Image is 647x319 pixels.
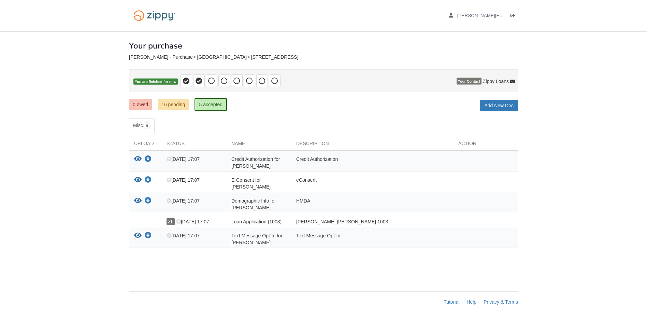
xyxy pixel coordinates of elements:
div: Name [226,140,291,150]
a: 0 owed [129,99,152,110]
img: Logo [129,7,180,24]
a: 5 accepted [195,98,227,111]
div: Status [161,140,226,150]
a: Download Demographic Info for Warren Grassman [145,198,152,204]
span: Credit Authorization for [PERSON_NAME] [231,156,280,169]
span: [DATE] 17:07 [176,219,209,224]
a: Tutorial [444,299,459,305]
span: Zippy Loans [483,78,509,85]
span: ZL [167,218,175,225]
div: [PERSON_NAME] - Purchase • [GEOGRAPHIC_DATA] • [STREET_ADDRESS] [129,54,518,60]
button: View E-Consent for Warren Grassman [134,177,142,184]
span: Demographic Info for [PERSON_NAME] [231,198,276,210]
a: Privacy & Terms [484,299,518,305]
a: Download Credit Authorization for Warren Grassman [145,157,152,162]
span: Text Message Opt-In for [PERSON_NAME] [231,233,282,245]
h1: Your purchase [129,41,182,50]
a: Log out [511,13,518,20]
span: [DATE] 17:07 [167,233,200,238]
span: [DATE] 17:07 [167,177,200,183]
div: HMDA [291,197,453,211]
span: E-Consent for [PERSON_NAME] [231,177,271,190]
div: Description [291,140,453,150]
span: Your Contact [457,78,481,85]
span: [DATE] 17:07 [167,156,200,162]
span: You are finished for now [133,79,178,85]
span: [DATE] 17:07 [167,198,200,204]
a: Add New Doc [480,100,518,111]
button: View Text Message Opt-In for Warren Grassman [134,232,142,239]
span: warren.grassman@gapac.com [457,13,611,18]
div: Upload [129,140,161,150]
button: View Credit Authorization for Warren Grassman [134,156,142,163]
a: Download E-Consent for Warren Grassman [145,178,152,183]
div: Credit Authorization [291,156,453,169]
span: 5 [143,122,151,129]
div: eConsent [291,177,453,190]
a: Misc [129,118,155,133]
div: [PERSON_NAME] [PERSON_NAME] 1003 [291,218,453,225]
div: Action [453,140,518,150]
a: 16 pending [158,99,189,110]
button: View Demographic Info for Warren Grassman [134,197,142,205]
a: Download Text Message Opt-In for Warren Grassman [145,233,152,239]
a: edit profile [449,13,611,20]
a: Help [466,299,476,305]
span: Loan Application (1003) [231,219,282,224]
div: Text Message Opt-In [291,232,453,246]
